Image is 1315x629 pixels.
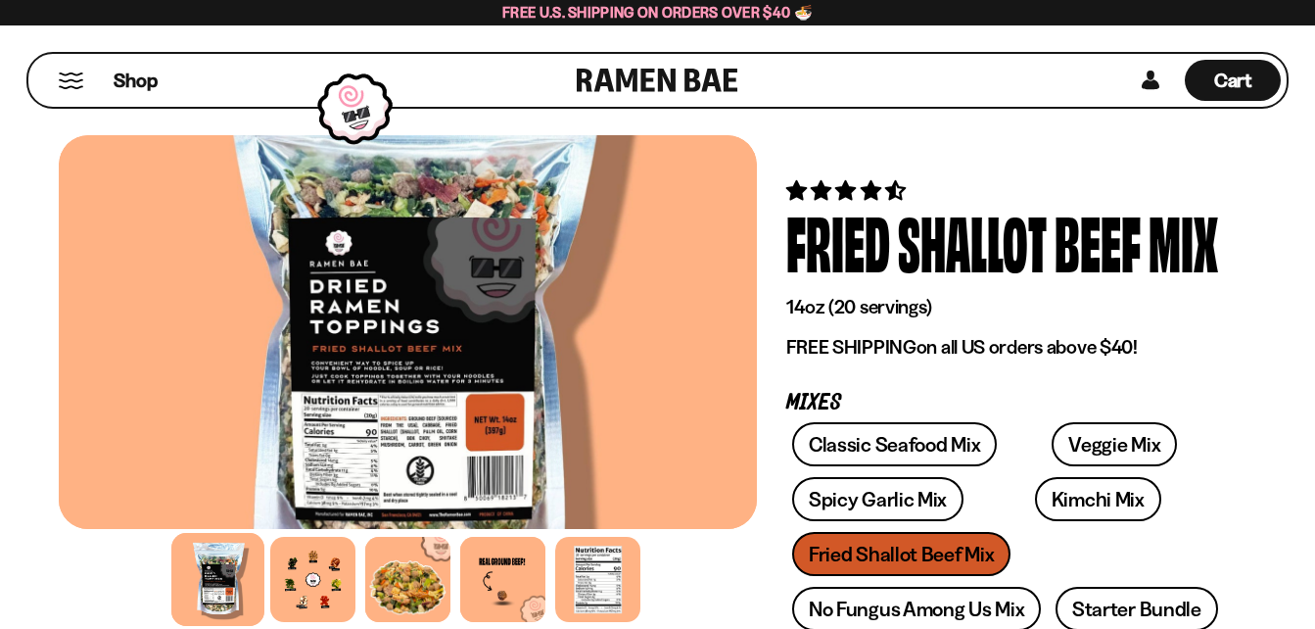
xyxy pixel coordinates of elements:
[1035,477,1161,521] a: Kimchi Mix
[792,477,963,521] a: Spicy Garlic Mix
[114,68,158,94] span: Shop
[1185,54,1281,107] a: Cart
[114,60,158,101] a: Shop
[1055,205,1141,278] div: Beef
[786,178,909,203] span: 4.62 stars
[786,295,1227,319] p: 14oz (20 servings)
[786,335,1227,360] p: on all US orders above $40!
[502,3,813,22] span: Free U.S. Shipping on Orders over $40 🍜
[786,335,916,359] strong: FREE SHIPPING
[1052,422,1177,466] a: Veggie Mix
[898,205,1047,278] div: Shallot
[1149,205,1218,278] div: Mix
[786,205,890,278] div: Fried
[792,422,997,466] a: Classic Seafood Mix
[786,394,1227,412] p: Mixes
[58,73,84,89] button: Mobile Menu Trigger
[1214,69,1252,92] span: Cart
